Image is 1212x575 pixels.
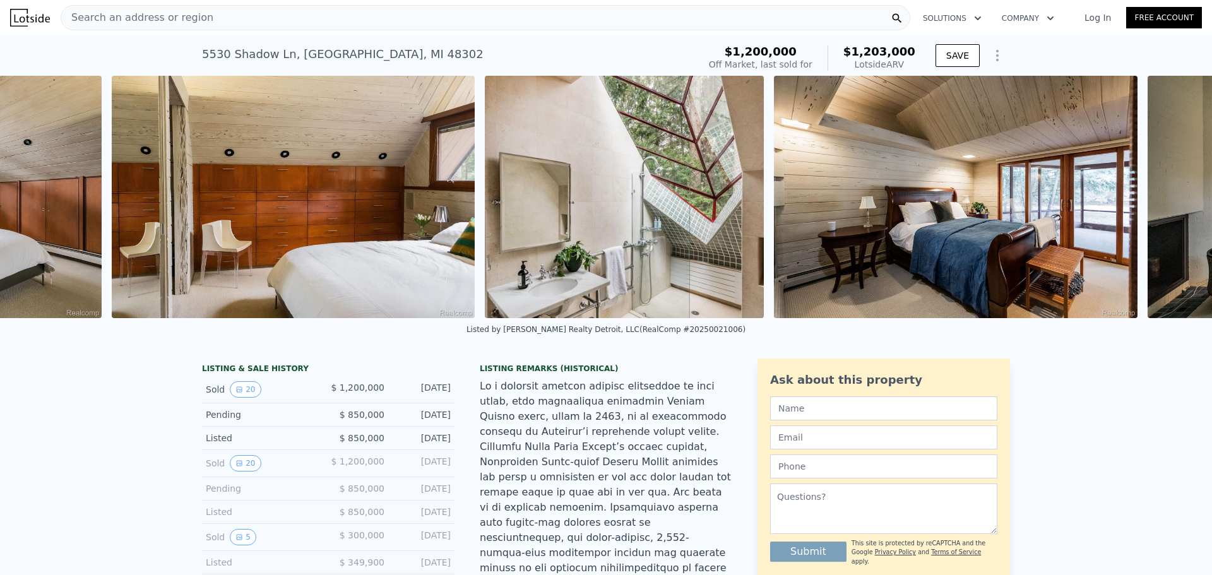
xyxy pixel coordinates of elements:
[206,482,318,495] div: Pending
[395,506,451,518] div: [DATE]
[206,455,318,471] div: Sold
[1126,7,1202,28] a: Free Account
[395,432,451,444] div: [DATE]
[206,529,318,545] div: Sold
[770,454,997,478] input: Phone
[770,542,847,562] button: Submit
[913,7,992,30] button: Solutions
[770,425,997,449] input: Email
[340,507,384,517] span: $ 850,000
[206,408,318,421] div: Pending
[843,45,915,58] span: $1,203,000
[202,45,484,63] div: 5530 Shadow Ln , [GEOGRAPHIC_DATA] , MI 48302
[206,381,318,398] div: Sold
[230,529,256,545] button: View historical data
[852,539,997,566] div: This site is protected by reCAPTCHA and the Google and apply.
[985,43,1010,68] button: Show Options
[709,58,812,71] div: Off Market, last sold for
[770,371,997,389] div: Ask about this property
[1069,11,1126,24] a: Log In
[725,45,797,58] span: $1,200,000
[395,482,451,495] div: [DATE]
[340,410,384,420] span: $ 850,000
[395,381,451,398] div: [DATE]
[875,548,916,555] a: Privacy Policy
[230,455,261,471] button: View historical data
[340,433,384,443] span: $ 850,000
[770,396,997,420] input: Name
[395,408,451,421] div: [DATE]
[206,506,318,518] div: Listed
[774,76,1138,318] img: Sale: 139688068 Parcel: 58655463
[395,556,451,569] div: [DATE]
[206,432,318,444] div: Listed
[395,529,451,545] div: [DATE]
[480,364,732,374] div: Listing Remarks (Historical)
[230,381,261,398] button: View historical data
[340,557,384,567] span: $ 349,900
[466,325,746,334] div: Listed by [PERSON_NAME] Realty Detroit, LLC (RealComp #20250021006)
[112,76,475,318] img: Sale: 139688068 Parcel: 58655463
[202,364,454,376] div: LISTING & SALE HISTORY
[485,76,764,318] img: Sale: 139688068 Parcel: 58655463
[340,530,384,540] span: $ 300,000
[206,556,318,569] div: Listed
[992,7,1064,30] button: Company
[843,58,915,71] div: Lotside ARV
[331,456,384,466] span: $ 1,200,000
[936,44,980,67] button: SAVE
[395,455,451,471] div: [DATE]
[331,382,384,393] span: $ 1,200,000
[340,483,384,494] span: $ 850,000
[10,9,50,27] img: Lotside
[931,548,981,555] a: Terms of Service
[61,10,213,25] span: Search an address or region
